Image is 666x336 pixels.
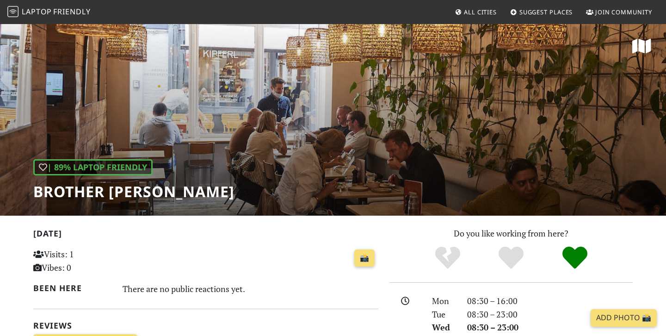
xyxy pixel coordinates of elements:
[543,245,607,271] div: Definitely!
[479,245,543,271] div: Yes
[426,308,462,321] div: Tue
[53,6,90,17] span: Friendly
[389,227,633,240] p: Do you like working from here?
[7,6,18,17] img: LaptopFriendly
[591,309,657,327] a: Add Photo 📸
[426,294,462,308] div: Mon
[426,321,462,334] div: Wed
[451,4,500,20] a: All Cities
[7,4,91,20] a: LaptopFriendly LaptopFriendly
[462,294,638,308] div: 08:30 – 16:00
[33,229,378,242] h2: [DATE]
[33,283,111,293] h2: Been here
[33,159,153,175] div: | 89% Laptop Friendly
[519,8,573,16] span: Suggest Places
[595,8,652,16] span: Join Community
[33,183,234,200] h1: Brother [PERSON_NAME]
[123,281,379,296] div: There are no public reactions yet.
[506,4,577,20] a: Suggest Places
[354,249,375,267] a: 📸
[582,4,656,20] a: Join Community
[33,248,141,274] p: Visits: 1 Vibes: 0
[462,321,638,334] div: 08:30 – 23:00
[464,8,497,16] span: All Cities
[416,245,480,271] div: No
[462,308,638,321] div: 08:30 – 23:00
[33,321,378,330] h2: Reviews
[22,6,52,17] span: Laptop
